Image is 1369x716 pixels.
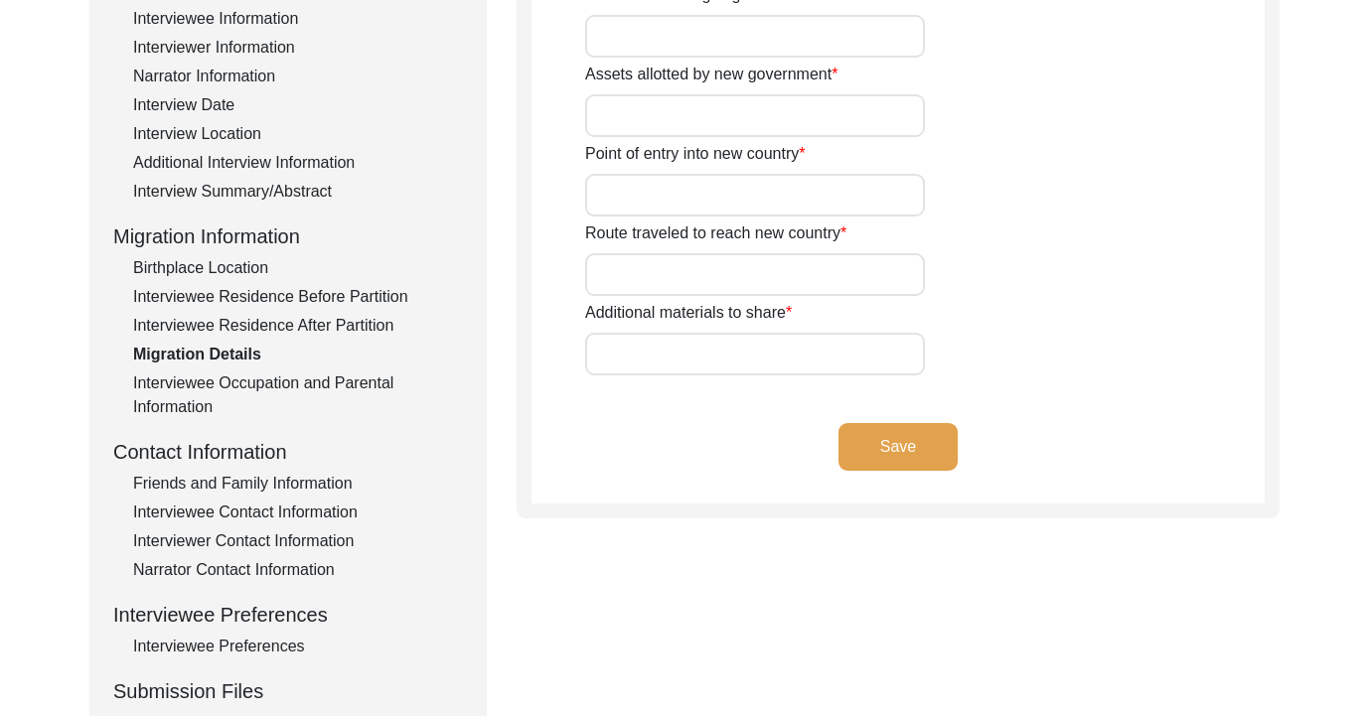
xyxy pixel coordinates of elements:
div: Interviewee Preferences [113,600,463,630]
div: Friends and Family Information [133,472,463,496]
div: Interviewee Residence After Partition [133,314,463,338]
button: Save [838,423,958,471]
div: Interviewee Information [133,7,463,31]
label: Route traveled to reach new country [585,221,846,245]
div: Interviewer Contact Information [133,529,463,553]
div: Interviewee Preferences [133,635,463,658]
div: Interviewee Residence Before Partition [133,285,463,309]
div: Birthplace Location [133,256,463,280]
label: Point of entry into new country [585,142,805,166]
div: Additional Interview Information [133,151,463,175]
div: Interviewer Information [133,36,463,60]
div: Submission Files [113,676,463,706]
label: Additional materials to share [585,301,792,325]
div: Interview Date [133,93,463,117]
div: Narrator Contact Information [133,558,463,582]
div: Interview Location [133,122,463,146]
div: Contact Information [113,437,463,467]
label: Assets allotted by new government [585,63,837,86]
div: Migration Details [133,343,463,366]
div: Migration Information [113,221,463,251]
div: Interview Summary/Abstract [133,180,463,204]
div: Interviewee Contact Information [133,501,463,524]
div: Narrator Information [133,65,463,88]
div: Interviewee Occupation and Parental Information [133,371,463,419]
